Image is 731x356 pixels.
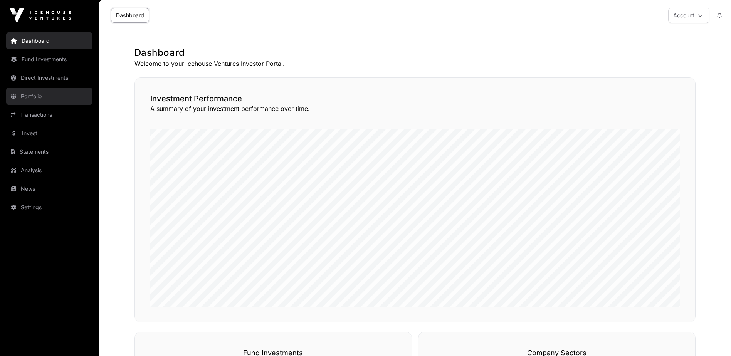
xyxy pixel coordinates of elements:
[111,8,149,23] a: Dashboard
[6,125,92,142] a: Invest
[150,104,680,113] p: A summary of your investment performance over time.
[692,319,731,356] iframe: Chat Widget
[6,32,92,49] a: Dashboard
[6,143,92,160] a: Statements
[6,162,92,179] a: Analysis
[134,59,696,68] p: Welcome to your Icehouse Ventures Investor Portal.
[668,8,709,23] button: Account
[134,47,696,59] h1: Dashboard
[6,51,92,68] a: Fund Investments
[6,180,92,197] a: News
[6,69,92,86] a: Direct Investments
[6,106,92,123] a: Transactions
[9,8,71,23] img: Icehouse Ventures Logo
[6,199,92,216] a: Settings
[150,93,680,104] h2: Investment Performance
[6,88,92,105] a: Portfolio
